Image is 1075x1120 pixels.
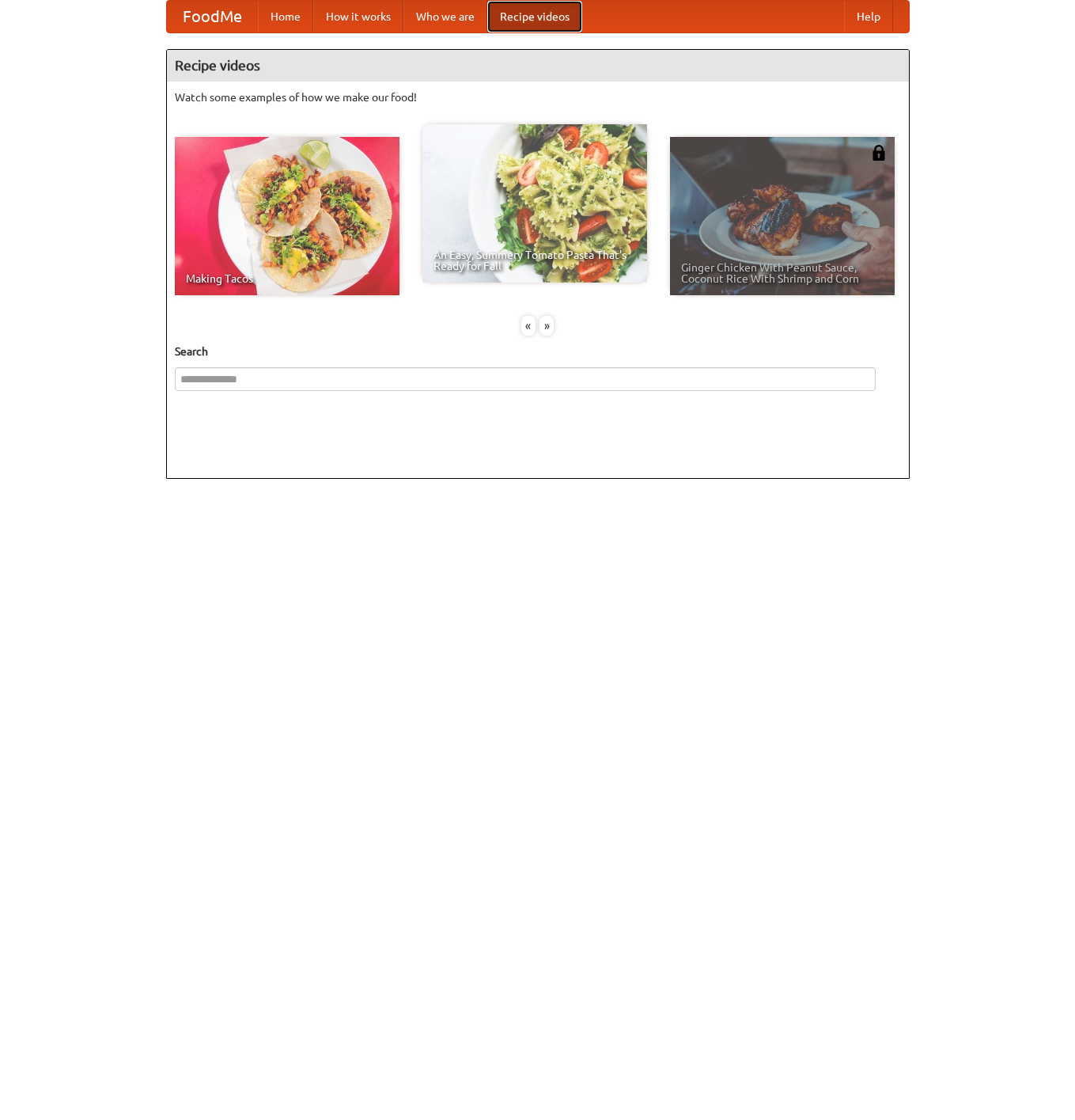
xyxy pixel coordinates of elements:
p: Watch some examples of how we make our food! [175,89,901,105]
div: « [521,316,536,336]
h4: Recipe videos [167,50,909,82]
a: How it works [313,1,403,32]
img: 483408.png [871,145,887,161]
span: Making Tacos [186,273,388,284]
div: » [539,316,554,336]
a: Home [258,1,313,32]
a: Help [844,1,893,32]
a: Making Tacos [175,137,399,295]
a: FoodMe [167,1,258,32]
a: Who we are [403,1,487,32]
span: An Easy, Summery Tomato Pasta That's Ready for Fall [433,249,636,271]
h5: Search [175,344,901,359]
a: An Easy, Summery Tomato Pasta That's Ready for Fall [422,124,647,283]
a: Recipe videos [487,1,582,32]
